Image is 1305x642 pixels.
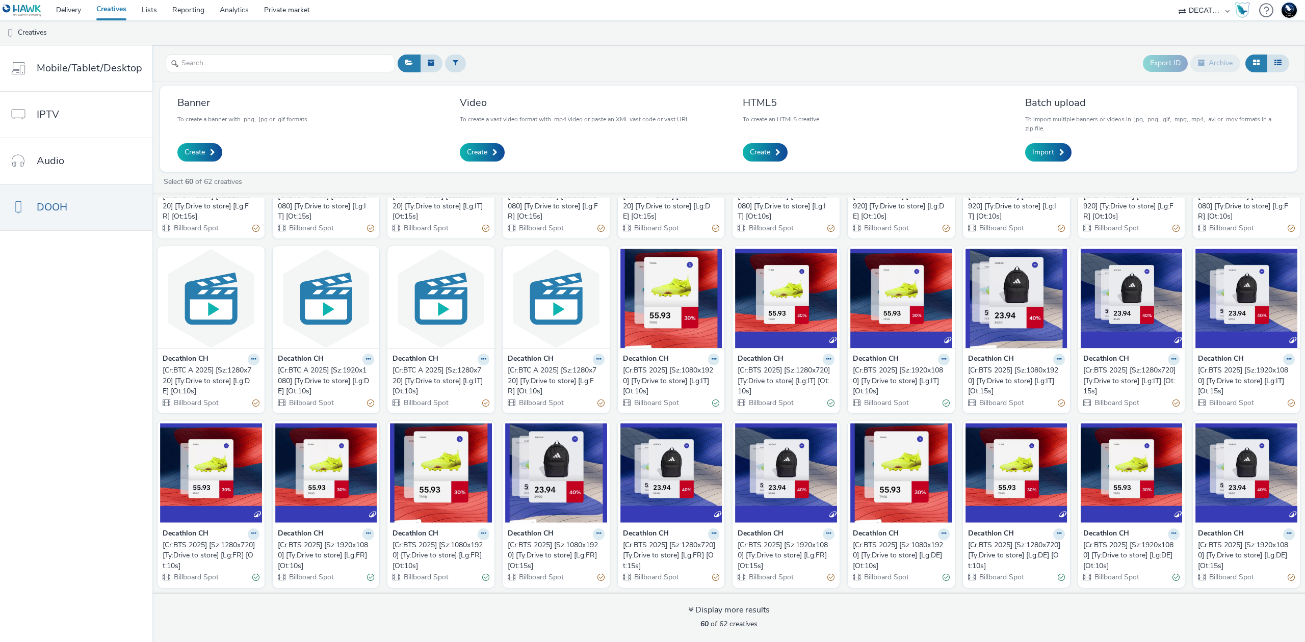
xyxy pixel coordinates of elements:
span: Billboard Spot [633,398,679,408]
a: [Cr:BTC A 2025] [Sz:1280x720] [Ty:Drive to store] [Lg:FR] [Ot:15s] [163,191,259,222]
a: Create [177,143,222,162]
strong: Decathlon CH [278,354,324,365]
strong: Decathlon CH [1083,354,1129,365]
span: Billboard Spot [288,572,334,582]
a: Select of 62 creatives [163,177,246,186]
a: [Cr:BTC A 2025] [Sz:1280x720] [Ty:Drive to store] [Lg:DE] [Ot:15s] [623,191,720,222]
a: [Cr:BTC A 2025] [Sz:1280x720] [Ty:Drive to store] [Lg:IT] [Ot:15s] [393,191,489,222]
div: Partially valid [1058,223,1065,234]
span: Billboard Spot [288,398,334,408]
div: Partially valid [712,223,719,234]
p: To create an HTML5 creative. [743,115,821,124]
a: [Cr:BTC A 2025] [Sz:1080x1920] [Ty:Drive to store] [Lg:DE] [Ot:10s] [853,191,950,222]
span: of 62 creatives [700,619,758,629]
div: Partially valid [597,223,605,234]
div: [Cr:BTS 2025] [Sz:1280x720] [Ty:Drive to store] [Lg:IT] [Ot:10s] [738,365,830,396]
h3: Banner [177,96,309,110]
a: [Cr:BTC A 2025] [Sz:1080x1920] [Ty:Drive to store] [Lg:FR] [Ot:10s] [1083,191,1180,222]
a: [Cr:BTC A 2025] [Sz:1080x1920] [Ty:Drive to store] [Lg:IT] [Ot:10s] [968,191,1065,222]
div: Partially valid [252,223,259,234]
div: Display more results [688,604,770,616]
img: Hawk Academy [1235,2,1250,18]
img: [Cr:BTS 2025] [Sz:1920x1080] [Ty:Drive to store] [Lg:IT] [Ot:15s] visual [1195,249,1297,348]
strong: Decathlon CH [393,528,438,540]
div: Partially valid [367,397,374,408]
strong: Decathlon CH [853,528,899,540]
img: [Cr:BTS 2025] [Sz:1080x1920] [Ty:Drive to store] [Lg:IT] [Ot:15s] visual [965,249,1067,348]
a: [Cr:BTS 2025] [Sz:1080x1920] [Ty:Drive to store] [Lg:IT] [Ot:15s] [968,365,1065,396]
span: Billboard Spot [173,223,219,233]
span: Billboard Spot [633,223,679,233]
span: IPTV [37,107,59,122]
strong: Decathlon CH [1198,528,1244,540]
div: Valid [252,572,259,583]
a: [Cr:BTC A 2025] [Sz:1920x1080] [Ty:Drive to store] [Lg:IT] [Ot:10s] [738,191,834,222]
div: [Cr:BTS 2025] [Sz:1080x1920] [Ty:Drive to store] [Lg:IT] [Ot:10s] [623,365,716,396]
strong: Decathlon CH [1083,528,1129,540]
strong: Decathlon CH [738,354,784,365]
div: Partially valid [252,397,259,408]
span: Billboard Spot [748,572,794,582]
a: [Cr:BTS 2025] [Sz:1080x1920] [Ty:Drive to store] [Lg:DE] [Ot:10s] [853,540,950,571]
span: Billboard Spot [1093,223,1139,233]
img: [Cr:BTS 2025] [Sz:1920x1080] [Ty:Drive to store] [Lg:FR] [Ot:10s] visual [275,423,377,523]
img: [Cr:BTS 2025] [Sz:1280x720] [Ty:Drive to store] [Lg:FR] [Ot:15s] visual [620,423,722,523]
div: [Cr:BTS 2025] [Sz:1080x1920] [Ty:Drive to store] [Lg:IT] [Ot:15s] [968,365,1061,396]
a: [Cr:BTS 2025] [Sz:1080x1920] [Ty:Drive to store] [Lg:IT] [Ot:10s] [623,365,720,396]
span: Create [467,147,487,157]
div: Partially valid [827,223,834,234]
a: Create [743,143,788,162]
strong: 60 [185,177,193,186]
a: [Cr:BTC A 2025] [Sz:1920x1080] [Ty:Drive to store] [Lg:FR] [Ot:15s] [508,191,605,222]
div: [Cr:BTS 2025] [Sz:1080x1920] [Ty:Drive to store] [Lg:FR] [Ot:10s] [393,540,485,571]
img: [Cr:BTS 2025] [Sz:1920x1080] [Ty:Drive to store] [Lg:DE] [Ot:15s] visual [1195,423,1297,523]
div: [Cr:BTC A 2025] [Sz:1280x720] [Ty:Drive to store] [Lg:IT] [Ot:15s] [393,191,485,222]
a: [Cr:BTS 2025] [Sz:1920x1080] [Ty:Drive to store] [Lg:DE] [Ot:10s] [1083,540,1180,571]
div: Partially valid [1172,397,1180,408]
img: undefined Logo [3,4,42,17]
div: Partially valid [1288,572,1295,583]
div: [Cr:BTS 2025] [Sz:1920x1080] [Ty:Drive to store] [Lg:DE] [Ot:15s] [1198,540,1291,571]
strong: Decathlon CH [1198,354,1244,365]
div: [Cr:BTS 2025] [Sz:1280x720] [Ty:Drive to store] [Lg:DE] [Ot:10s] [968,540,1061,571]
div: [Cr:BTC A 2025] [Sz:1280x720] [Ty:Drive to store] [Lg:DE] [Ot:10s] [163,365,255,396]
img: [Cr:BTS 2025] [Sz:1080x1920] [Ty:Drive to store] [Lg:DE] [Ot:10s] visual [850,423,952,523]
div: Partially valid [597,397,605,408]
a: Hawk Academy [1235,2,1254,18]
span: Create [750,147,770,157]
div: [Cr:BTC A 2025] [Sz:1920x1080] [Ty:Drive to store] [Lg:FR] [Ot:10s] [1198,191,1291,222]
div: Partially valid [943,223,950,234]
strong: Decathlon CH [508,354,554,365]
div: [Cr:BTS 2025] [Sz:1920x1080] [Ty:Drive to store] [Lg:FR] [Ot:15s] [738,540,830,571]
img: [Cr:BTS 2025] [Sz:1920x1080] [Ty:Drive to store] [Lg:IT] [Ot:10s] visual [850,249,952,348]
a: [Cr:BTC A 2025] [Sz:1280x720] [Ty:Drive to store] [Lg:DE] [Ot:10s] [163,365,259,396]
div: Partially valid [712,572,719,583]
div: [Cr:BTC A 2025] [Sz:1080x1920] [Ty:Drive to store] [Lg:DE] [Ot:10s] [853,191,946,222]
span: Mobile/Tablet/Desktop [37,61,142,75]
span: Billboard Spot [1208,223,1254,233]
a: [Cr:BTC A 2025] [Sz:1280x720] [Ty:Drive to store] [Lg:IT] [Ot:10s] [393,365,489,396]
strong: Decathlon CH [163,354,208,365]
a: Create [460,143,505,162]
a: [Cr:BTS 2025] [Sz:1920x1080] [Ty:Drive to store] [Lg:FR] [Ot:15s] [738,540,834,571]
strong: Decathlon CH [853,354,899,365]
div: Partially valid [1058,397,1065,408]
div: Partially valid [1172,223,1180,234]
a: [Cr:BTS 2025] [Sz:1080x1920] [Ty:Drive to store] [Lg:FR] [Ot:10s] [393,540,489,571]
a: [Cr:BTS 2025] [Sz:1280x720] [Ty:Drive to store] [Lg:FR] [Ot:10s] [163,540,259,571]
div: Valid [367,572,374,583]
a: [Cr:BTS 2025] [Sz:1920x1080] [Ty:Drive to store] [Lg:IT] [Ot:10s] [853,365,950,396]
div: [Cr:BTC A 2025] [Sz:1920x1080] [Ty:Drive to store] [Lg:FR] [Ot:15s] [508,191,601,222]
h3: Batch upload [1025,96,1280,110]
img: [Cr:BTS 2025] [Sz:1280x720] [Ty:Drive to store] [Lg:DE] [Ot:10s] visual [965,423,1067,523]
a: [Cr:BTC A 2025] [Sz:1920x1080] [Ty:Drive to store] [Lg:FR] [Ot:10s] [1198,191,1295,222]
p: To import multiple banners or videos in .jpg, .png, .gif, .mpg, .mp4, .avi or .mov formats in a z... [1025,115,1280,133]
a: [Cr:BTS 2025] [Sz:1280x720] [Ty:Drive to store] [Lg:IT] [Ot:15s] [1083,365,1180,396]
span: Billboard Spot [748,223,794,233]
a: [Cr:BTC A 2025] [Sz:1920x1080] [Ty:Drive to store] [Lg:IT] [Ot:15s] [278,191,375,222]
img: [Cr:BTS 2025] [Sz:1280x720] [Ty:Drive to store] [Lg:FR] [Ot:10s] visual [160,423,262,523]
div: Partially valid [1288,397,1295,408]
h3: Video [460,96,690,110]
p: To create a vast video format with .mp4 video or paste an XML vast code or vast URL. [460,115,690,124]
